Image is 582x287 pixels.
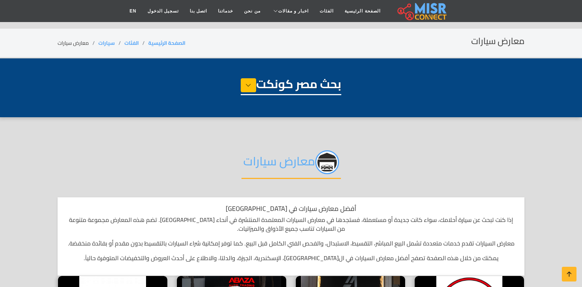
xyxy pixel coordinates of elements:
p: يمكنك من خلال هذه الصفحة تصفح أفضل معارض السيارات في ال[GEOGRAPHIC_DATA]، الإسكندرية، الجيزة، وال... [65,254,517,262]
a: الصفحة الرئيسية [339,4,386,18]
img: main.misr_connect [397,2,447,20]
h1: بحث مصر كونكت [241,77,341,95]
a: تسجيل الدخول [142,4,184,18]
p: إذا كنت تبحث عن سيارة أحلامك، سواء كانت جديدة أو مستعملة، فستجدها في معارض السيارات المعتمدة المن... [65,215,517,233]
a: الفئات [124,38,139,48]
a: سيارات [98,38,115,48]
span: اخبار و مقالات [278,8,309,14]
a: اخبار و مقالات [266,4,314,18]
h2: معارض سيارات [241,150,341,179]
a: خدماتنا [212,4,239,18]
li: معارض سيارات [58,39,98,47]
p: معارض السيارات تقدم خدمات متعددة تشمل البيع المباشر، التقسيط، الاستبدال، والفحص الفني الكامل قبل ... [65,239,517,248]
a: اتصل بنا [184,4,212,18]
img: u42mabnuvY3ZvW1bm4ip.png [315,150,339,174]
a: الصفحة الرئيسية [148,38,185,48]
h2: معارض سيارات [471,36,524,47]
a: EN [124,4,142,18]
a: الفئات [314,4,339,18]
h1: أفضل معارض سيارات في [GEOGRAPHIC_DATA] [65,205,517,213]
a: من نحن [239,4,266,18]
